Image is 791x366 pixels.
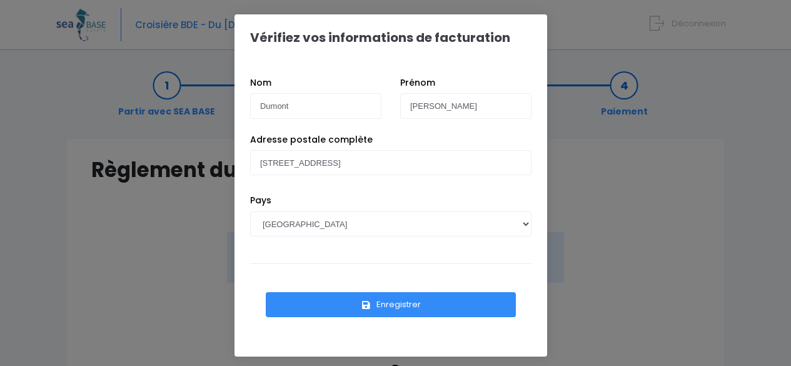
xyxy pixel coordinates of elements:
h1: Vérifiez vos informations de facturation [250,30,510,45]
label: Nom [250,76,271,89]
label: Pays [250,194,271,207]
button: Enregistrer [266,292,516,317]
label: Prénom [400,76,435,89]
label: Adresse postale complète [250,133,373,146]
